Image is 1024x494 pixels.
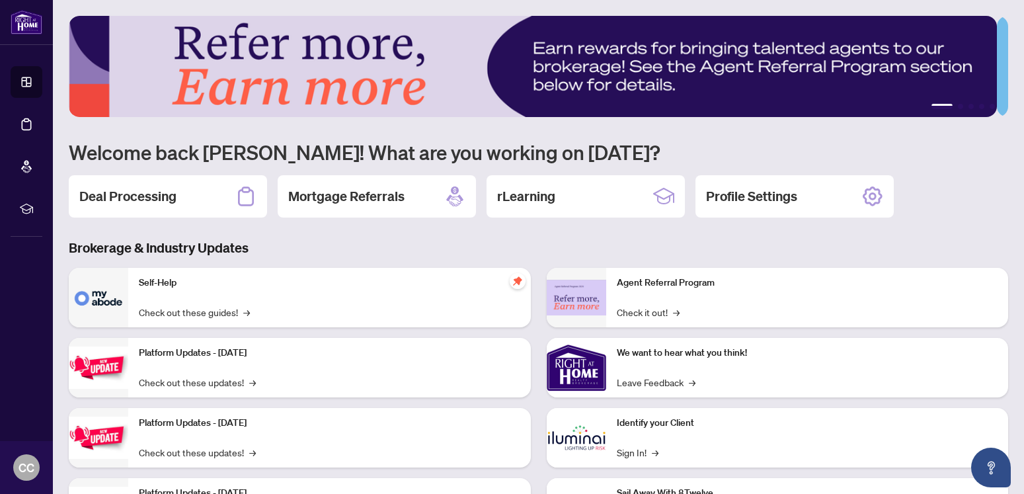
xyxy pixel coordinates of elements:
img: Platform Updates - July 8, 2025 [69,417,128,458]
a: Leave Feedback→ [617,375,695,390]
h2: Deal Processing [79,187,177,206]
button: 2 [958,104,963,109]
img: Slide 0 [69,16,997,117]
span: → [243,305,250,319]
span: → [249,375,256,390]
a: Check out these updates!→ [139,375,256,390]
h2: rLearning [497,187,555,206]
p: Self-Help [139,276,520,290]
button: Open asap [971,448,1011,487]
span: → [249,445,256,460]
span: CC [19,458,34,477]
img: logo [11,10,42,34]
span: pushpin [510,273,526,289]
img: Self-Help [69,268,128,327]
img: Identify your Client [547,408,606,468]
p: Agent Referral Program [617,276,998,290]
img: Agent Referral Program [547,280,606,316]
img: Platform Updates - July 21, 2025 [69,347,128,388]
a: Sign In!→ [617,445,658,460]
h1: Welcome back [PERSON_NAME]! What are you working on [DATE]? [69,140,1008,165]
button: 1 [931,104,953,109]
a: Check out these guides!→ [139,305,250,319]
span: → [652,445,658,460]
p: We want to hear what you think! [617,346,998,360]
button: 3 [968,104,974,109]
p: Platform Updates - [DATE] [139,416,520,431]
h3: Brokerage & Industry Updates [69,239,1008,257]
span: → [689,375,695,390]
h2: Mortgage Referrals [288,187,405,206]
span: → [673,305,680,319]
button: 5 [990,104,995,109]
h2: Profile Settings [706,187,797,206]
p: Platform Updates - [DATE] [139,346,520,360]
button: 4 [979,104,984,109]
img: We want to hear what you think! [547,338,606,397]
p: Identify your Client [617,416,998,431]
a: Check out these updates!→ [139,445,256,460]
a: Check it out!→ [617,305,680,319]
